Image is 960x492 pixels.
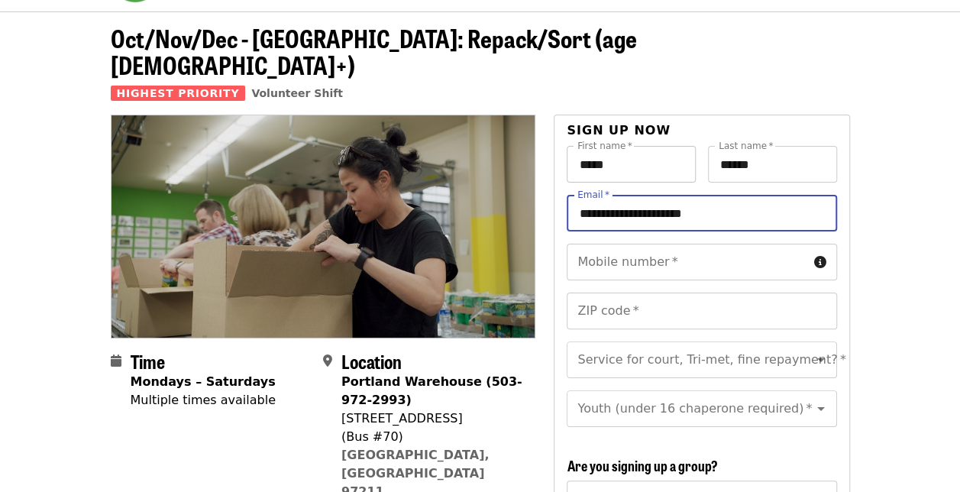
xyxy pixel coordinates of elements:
span: Are you signing up a group? [567,455,717,475]
input: First name [567,146,696,183]
div: [STREET_ADDRESS] [341,409,523,428]
strong: Mondays – Saturdays [131,374,276,389]
input: ZIP code [567,293,836,329]
i: calendar icon [111,354,121,368]
label: Last name [719,141,773,151]
span: Location [341,348,402,374]
div: Multiple times available [131,391,276,409]
button: Open [810,349,832,371]
span: Time [131,348,165,374]
img: Oct/Nov/Dec - Portland: Repack/Sort (age 8+) organized by Oregon Food Bank [112,115,535,337]
label: Email [577,190,609,199]
i: map-marker-alt icon [323,354,332,368]
button: Open [810,398,832,419]
span: Highest Priority [111,86,246,101]
a: Volunteer Shift [251,87,343,99]
input: Email [567,195,836,231]
input: Last name [708,146,837,183]
span: Oct/Nov/Dec - [GEOGRAPHIC_DATA]: Repack/Sort (age [DEMOGRAPHIC_DATA]+) [111,20,637,83]
div: (Bus #70) [341,428,523,446]
label: First name [577,141,632,151]
i: circle-info icon [814,255,826,270]
strong: Portland Warehouse (503-972-2993) [341,374,522,407]
input: Mobile number [567,244,807,280]
span: Sign up now [567,123,671,138]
